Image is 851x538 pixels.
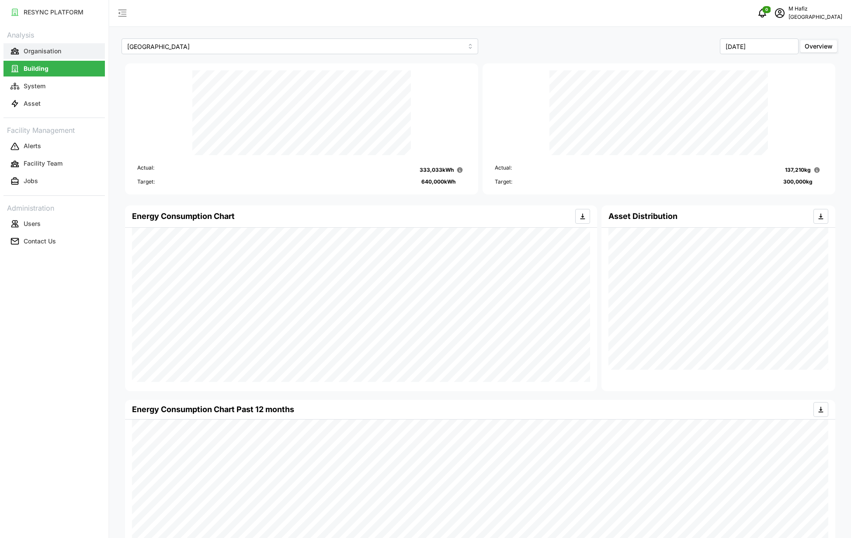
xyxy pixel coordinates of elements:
button: notifications [754,4,771,22]
button: Asset [3,96,105,111]
p: Actual: [495,164,512,176]
button: Contact Us [3,233,105,249]
p: Facility Management [3,123,105,136]
button: Alerts [3,139,105,154]
p: [GEOGRAPHIC_DATA] [788,13,842,21]
p: Jobs [24,177,38,185]
span: 0 [765,7,768,13]
p: Energy Consumption Chart Past 12 months [132,403,294,416]
p: Building [24,64,49,73]
p: 137,210 kg [785,166,811,174]
input: Select Month [720,38,799,54]
button: RESYNC PLATFORM [3,4,105,20]
button: Jobs [3,174,105,189]
h4: Asset Distribution [608,211,677,222]
p: Contact Us [24,237,56,246]
button: Building [3,61,105,76]
p: Administration [3,201,105,214]
p: System [24,82,45,90]
p: Users [24,219,41,228]
p: 300,000 kg [783,178,813,186]
a: Building [3,60,105,77]
p: Target: [137,178,155,186]
a: Organisation [3,42,105,60]
button: Users [3,216,105,232]
button: Organisation [3,43,105,59]
p: Alerts [24,142,41,150]
p: Analysis [3,28,105,41]
p: Actual: [137,164,154,176]
a: Contact Us [3,233,105,250]
p: Facility Team [24,159,63,168]
p: Organisation [24,47,61,56]
p: Asset [24,99,41,108]
button: schedule [771,4,788,22]
p: M Hafiz [788,5,842,13]
h4: Energy Consumption Chart [132,211,235,222]
a: System [3,77,105,95]
a: Alerts [3,138,105,155]
p: RESYNC PLATFORM [24,8,83,17]
p: 640,000 kWh [421,178,455,186]
p: Target: [495,178,512,186]
a: Asset [3,95,105,112]
span: Overview [805,42,833,50]
a: Users [3,215,105,233]
button: Facility Team [3,156,105,172]
a: Jobs [3,173,105,190]
button: System [3,78,105,94]
a: Facility Team [3,155,105,173]
p: 333,033 kWh [420,166,454,174]
a: RESYNC PLATFORM [3,3,105,21]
